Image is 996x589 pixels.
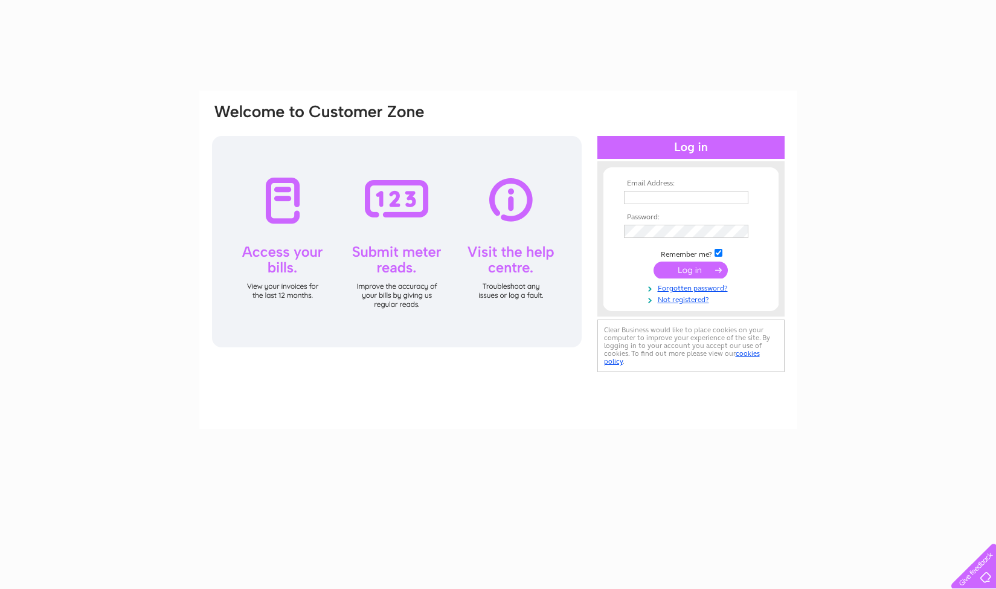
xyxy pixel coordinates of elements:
[621,247,761,259] td: Remember me?
[604,349,760,365] a: cookies policy
[654,262,728,278] input: Submit
[597,320,785,372] div: Clear Business would like to place cookies on your computer to improve your experience of the sit...
[624,282,761,293] a: Forgotten password?
[624,293,761,304] a: Not registered?
[621,213,761,222] th: Password:
[621,179,761,188] th: Email Address:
